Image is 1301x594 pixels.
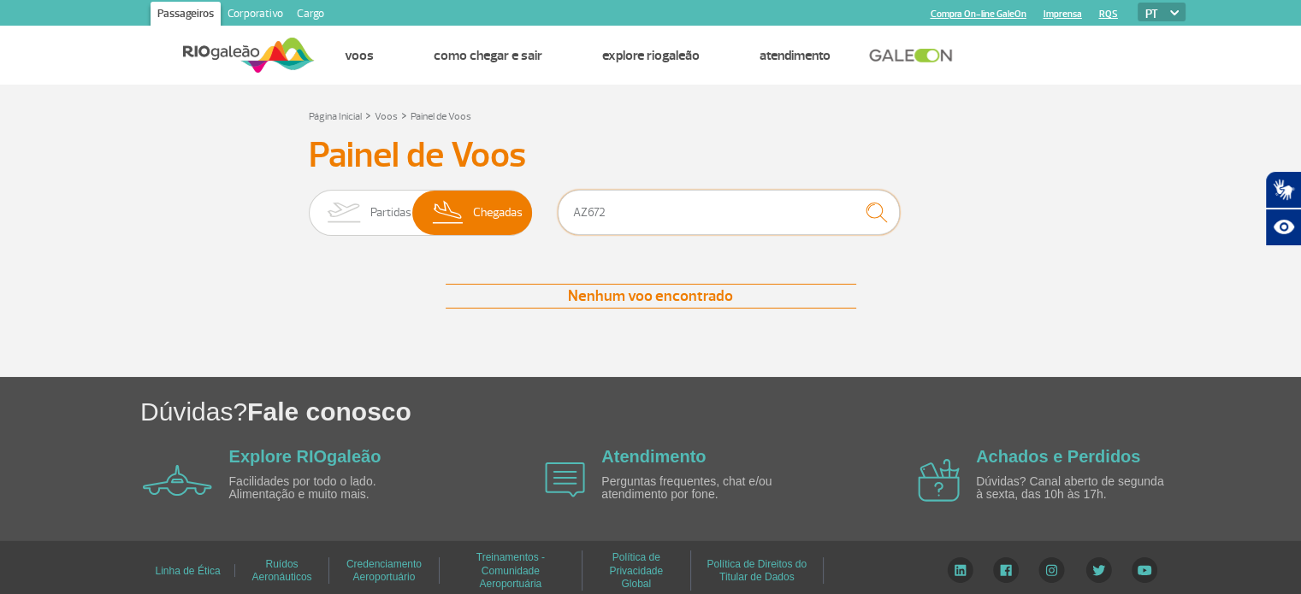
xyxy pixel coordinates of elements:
a: Passageiros [151,2,221,29]
a: Atendimento [760,47,831,64]
a: Como chegar e sair [434,47,542,64]
a: > [365,105,371,125]
a: > [401,105,407,125]
div: Plugin de acessibilidade da Hand Talk. [1265,171,1301,246]
a: Credenciamento Aeroportuário [346,552,422,589]
a: Ruídos Aeronáuticos [251,552,311,589]
a: Corporativo [221,2,290,29]
img: YouTube [1132,557,1157,583]
input: Voo, cidade ou cia aérea [558,190,900,235]
span: Chegadas [473,191,523,235]
a: RQS [1099,9,1118,20]
img: Facebook [993,557,1019,583]
img: Instagram [1038,557,1065,583]
span: Fale conosco [247,397,411,426]
span: Partidas [370,191,411,235]
p: Perguntas frequentes, chat e/ou atendimento por fone. [601,475,798,502]
h3: Painel de Voos [309,134,993,177]
a: Imprensa [1044,9,1082,20]
img: airplane icon [143,465,212,496]
a: Cargo [290,2,331,29]
img: slider-embarque [316,191,370,235]
h1: Dúvidas? [140,394,1301,429]
p: Facilidades por todo o lado. Alimentação e muito mais. [229,475,426,502]
a: Linha de Ética [155,559,220,583]
img: LinkedIn [947,557,973,583]
a: Achados e Perdidos [976,447,1140,466]
button: Abrir tradutor de língua de sinais. [1265,171,1301,209]
a: Compra On-line GaleOn [931,9,1026,20]
a: Painel de Voos [411,110,471,123]
a: Explore RIOgaleão [602,47,700,64]
img: airplane icon [545,462,585,497]
img: airplane icon [918,459,960,502]
a: Política de Direitos do Titular de Dados [707,552,807,589]
a: Explore RIOgaleão [229,447,381,466]
a: Voos [345,47,374,64]
button: Abrir recursos assistivos. [1265,209,1301,246]
img: Twitter [1085,557,1112,583]
p: Dúvidas? Canal aberto de segunda à sexta, das 10h às 17h. [976,475,1173,502]
a: Atendimento [601,447,706,466]
a: Voos [375,110,398,123]
a: Página Inicial [309,110,362,123]
div: Nenhum voo encontrado [446,284,856,309]
img: slider-desembarque [423,191,474,235]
